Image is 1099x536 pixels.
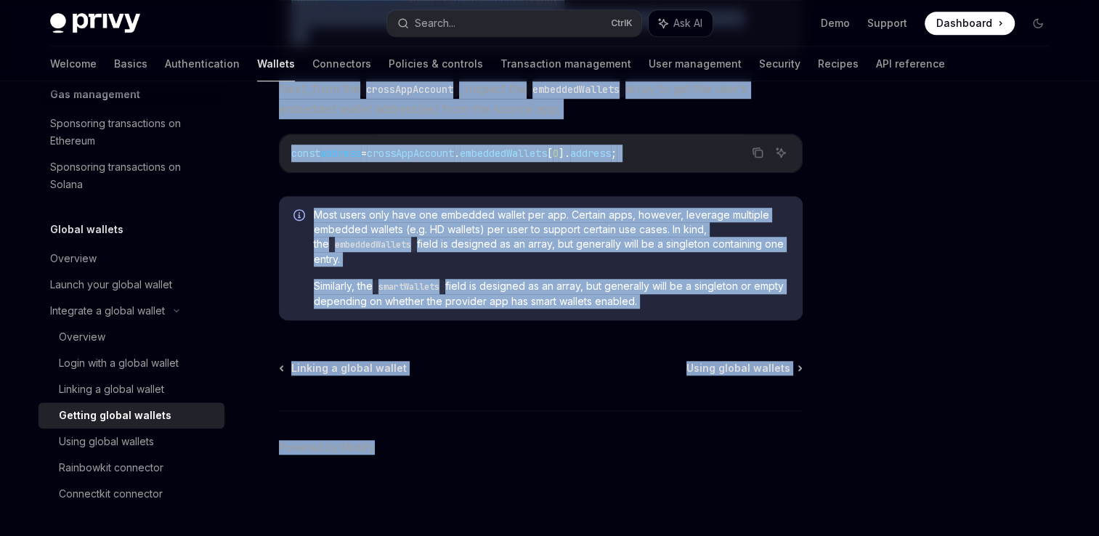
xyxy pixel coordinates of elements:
[165,46,240,81] a: Authentication
[50,276,172,293] div: Launch your global wallet
[114,46,147,81] a: Basics
[59,433,154,450] div: Using global wallets
[291,361,407,375] span: Linking a global wallet
[280,361,407,375] a: Linking a global wallet
[925,12,1015,35] a: Dashboard
[314,279,788,309] span: Similarly, the field is designed as an array, but generally will be a singleton or empty dependin...
[59,328,105,346] div: Overview
[59,485,163,503] div: Connectkit connector
[50,115,216,150] div: Sponsoring transactions on Ethereum
[38,245,224,272] a: Overview
[686,361,790,375] span: Using global wallets
[38,481,224,507] a: Connectkit connector
[38,272,224,298] a: Launch your global wallet
[59,459,163,476] div: Rainbowkit connector
[771,143,790,162] button: Ask AI
[649,10,713,36] button: Ask AI
[936,16,992,31] span: Dashboard
[312,46,371,81] a: Connectors
[38,324,224,350] a: Overview
[38,455,224,481] a: Rainbowkit connector
[279,78,803,119] span: Next, from the , inspect the array to get the user’s embedded wallet address(es) from the source ...
[821,16,850,31] a: Demo
[527,81,625,97] code: embeddedWallets
[50,250,97,267] div: Overview
[570,147,611,160] span: address
[38,376,224,402] a: Linking a global wallet
[649,46,742,81] a: User management
[367,147,454,160] span: crossAppAccount
[59,407,171,424] div: Getting global wallets
[50,221,123,238] h5: Global wallets
[454,147,460,160] span: .
[38,402,224,429] a: Getting global wallets
[257,46,295,81] a: Wallets
[38,154,224,198] a: Sponsoring transactions on Solana
[611,147,617,160] span: ;
[500,46,631,81] a: Transaction management
[673,16,702,31] span: Ask AI
[559,147,570,160] span: ].
[50,158,216,193] div: Sponsoring transactions on Solana
[460,147,547,160] span: embeddedWallets
[50,46,97,81] a: Welcome
[279,440,375,455] a: Powered by Mintlify
[389,46,483,81] a: Policies & controls
[291,147,320,160] span: const
[611,17,633,29] span: Ctrl K
[876,46,945,81] a: API reference
[373,280,445,294] code: smartWallets
[553,147,559,160] span: 0
[759,46,800,81] a: Security
[38,350,224,376] a: Login with a global wallet
[320,147,361,160] span: address
[329,237,417,252] code: embeddedWallets
[38,429,224,455] a: Using global wallets
[387,10,641,36] button: Search...CtrlK
[1026,12,1050,35] button: Toggle dark mode
[818,46,859,81] a: Recipes
[360,81,459,97] code: crossAppAccount
[547,147,553,160] span: [
[748,143,767,162] button: Copy the contents from the code block
[314,208,788,267] span: Most users only have one embedded wallet per app. Certain apps, however, leverage multiple embedd...
[50,13,140,33] img: dark logo
[686,361,801,375] a: Using global wallets
[415,15,455,32] div: Search...
[38,110,224,154] a: Sponsoring transactions on Ethereum
[293,209,308,224] svg: Info
[361,147,367,160] span: =
[59,354,179,372] div: Login with a global wallet
[867,16,907,31] a: Support
[50,302,165,320] div: Integrate a global wallet
[59,381,164,398] div: Linking a global wallet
